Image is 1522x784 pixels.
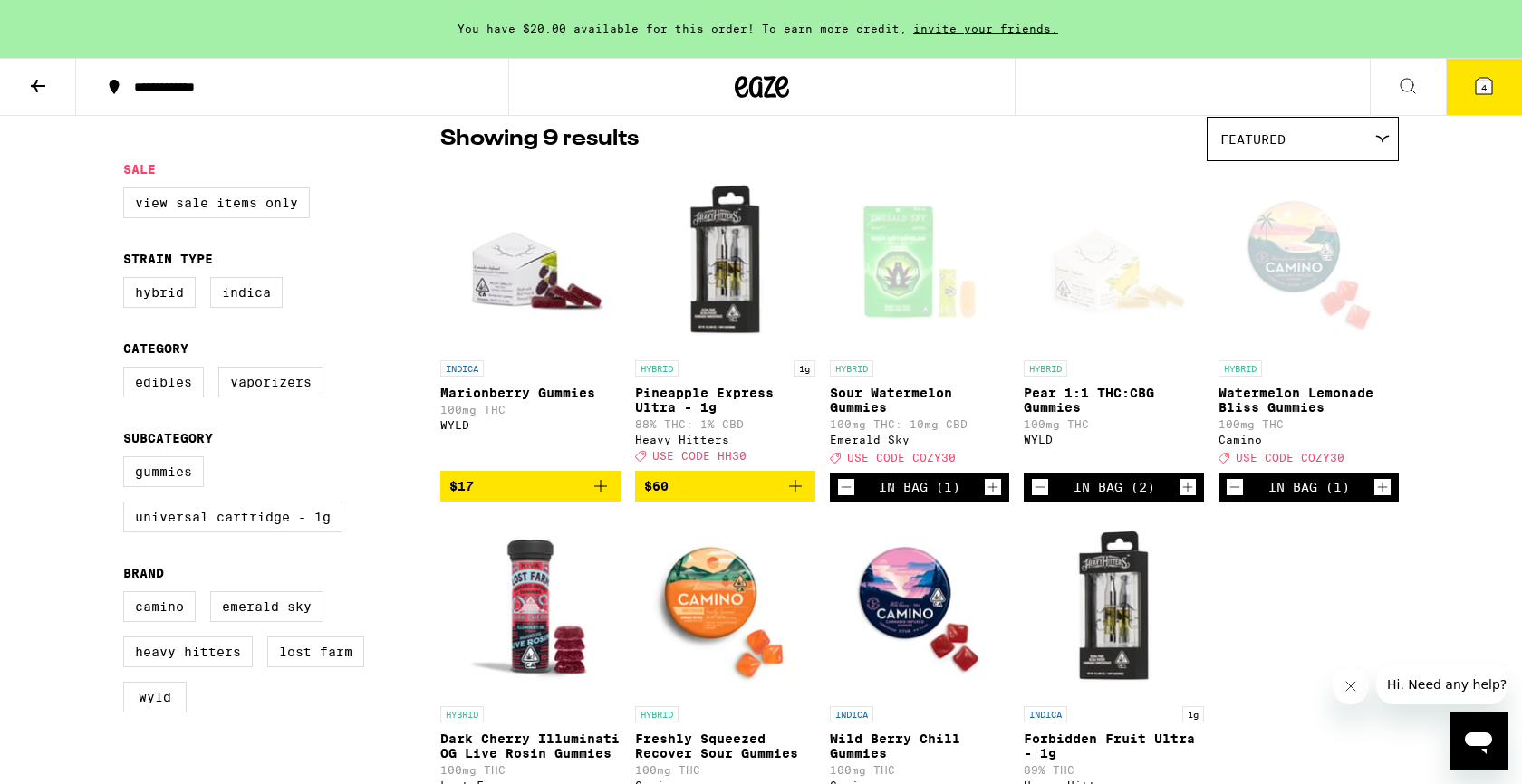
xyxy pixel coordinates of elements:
p: 89% THC [1024,764,1204,776]
p: 100mg THC [635,764,815,776]
legend: Brand [123,566,164,580]
button: Increment [984,478,1002,496]
label: Gummies [123,456,204,487]
p: HYBRID [635,706,679,722]
span: Featured [1220,132,1286,147]
p: INDICA [830,706,873,722]
p: INDICA [1024,706,1067,722]
button: Increment [1373,478,1392,496]
iframe: Button to launch messaging window [1450,712,1508,770]
div: Camino [1219,434,1399,445]
a: Open page for Watermelon Lemonade Bliss Gummies from Camino [1219,170,1399,473]
p: INDICA [440,360,484,377]
p: 100mg THC: 10mg CBD [830,418,1010,430]
button: Decrement [1226,478,1244,496]
p: Showing 9 results [440,124,639,155]
p: HYBRID [1024,360,1067,377]
p: Pear 1:1 THC:CBG Gummies [1024,386,1204,415]
p: 100mg THC [1024,418,1204,430]
p: Sour Watermelon Gummies [830,386,1010,415]
span: You have $20.00 available for this order! To earn more credit, [458,23,907,34]
div: WYLD [1024,434,1204,445]
span: invite your friends. [907,23,1064,34]
img: Camino - Wild Berry Chill Gummies [830,516,1010,697]
p: 100mg THC [440,404,621,416]
span: USE CODE COZY30 [847,452,956,464]
div: In Bag (1) [879,480,960,494]
p: 100mg THC [440,764,621,776]
div: In Bag (1) [1268,480,1350,494]
img: Camino - Freshly Squeezed Recover Sour Gummies [635,516,815,697]
span: USE CODE HH30 [652,450,747,462]
label: Lost Farm [267,636,364,667]
label: Vaporizers [218,367,323,397]
legend: Subcategory [123,431,213,445]
div: Emerald Sky [830,434,1010,445]
p: Forbidden Fruit Ultra - 1g [1024,731,1204,760]
iframe: Message from company [1376,664,1508,704]
p: 1g [794,360,815,377]
a: Open page for Pineapple Express Ultra - 1g from Heavy Hitters [635,170,815,471]
p: Pineapple Express Ultra - 1g [635,386,815,415]
a: Open page for Sour Watermelon Gummies from Emerald Sky [830,170,1010,473]
label: Emerald Sky [210,591,323,622]
iframe: Close message [1333,668,1369,704]
div: In Bag (2) [1074,480,1155,494]
img: Heavy Hitters - Forbidden Fruit Ultra - 1g [1024,516,1204,697]
legend: Strain Type [123,252,213,266]
a: Open page for Marionberry Gummies from WYLD [440,170,621,471]
p: 1g [1182,706,1204,722]
legend: Category [123,341,188,356]
label: Heavy Hitters [123,636,253,667]
legend: Sale [123,162,156,177]
span: $17 [449,479,474,493]
img: Lost Farm - Dark Cherry Illuminati OG Live Rosin Gummies [440,516,621,697]
label: WYLD [123,682,187,712]
button: Decrement [1031,478,1049,496]
a: Open page for Pear 1:1 THC:CBG Gummies from WYLD [1024,170,1204,473]
button: Decrement [837,478,855,496]
p: HYBRID [1219,360,1262,377]
button: Increment [1179,478,1197,496]
p: Watermelon Lemonade Bliss Gummies [1219,386,1399,415]
img: WYLD - Marionberry Gummies [440,170,621,351]
p: Dark Cherry Illuminati OG Live Rosin Gummies [440,731,621,760]
p: Marionberry Gummies [440,386,621,400]
label: Edibles [123,367,204,397]
p: HYBRID [635,360,679,377]
p: HYBRID [830,360,873,377]
label: Camino [123,591,196,622]
span: $60 [644,479,669,493]
label: Hybrid [123,277,196,308]
button: Add to bag [440,471,621,502]
p: 88% THC: 1% CBD [635,418,815,430]
button: 4 [1446,59,1522,115]
img: Heavy Hitters - Pineapple Express Ultra - 1g [635,170,815,351]
button: Add to bag [635,471,815,502]
p: 100mg THC [1219,418,1399,430]
div: WYLD [440,419,621,431]
p: HYBRID [440,706,484,722]
label: View Sale Items Only [123,187,310,218]
div: Heavy Hitters [635,434,815,445]
p: Wild Berry Chill Gummies [830,731,1010,760]
p: Freshly Squeezed Recover Sour Gummies [635,731,815,760]
p: 100mg THC [830,764,1010,776]
label: Indica [210,277,283,308]
span: 4 [1481,82,1487,93]
span: USE CODE COZY30 [1236,452,1344,464]
label: Universal Cartridge - 1g [123,502,342,532]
